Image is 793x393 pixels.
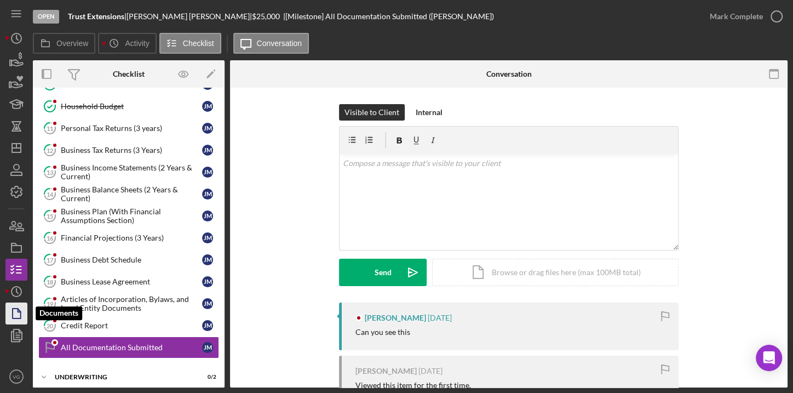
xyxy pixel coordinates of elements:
div: Mark Complete [710,5,763,27]
a: 12Business Tax Returns (3 Years)JM [38,139,219,161]
div: Business Tax Returns (3 Years) [61,146,202,155]
div: Financial Projections (3 Years) [61,233,202,242]
label: Activity [125,39,149,48]
div: J M [202,232,213,243]
button: Send [339,259,427,286]
button: Conversation [233,33,309,54]
b: Trust Extensions [68,12,124,21]
span: $25,000 [252,12,280,21]
div: Can you see this [355,328,410,337]
div: [PERSON_NAME] [355,367,417,375]
div: Articles of Incorporation, Bylaws, and Legal Entity Documents [61,295,202,312]
tspan: 13 [47,168,53,175]
div: Underwriting [55,374,189,380]
div: Business Lease Agreement [61,277,202,286]
button: Mark Complete [699,5,788,27]
div: J M [202,123,213,134]
div: | [Milestone] All Documentation Submitted ([PERSON_NAME]) [283,12,494,21]
tspan: 17 [47,256,54,263]
tspan: 16 [47,234,54,241]
a: 18Business Lease AgreementJM [38,271,219,293]
tspan: 12 [47,146,53,153]
a: All Documentation SubmittedJM [38,337,219,358]
div: J M [202,189,213,200]
div: All Documentation Submitted [61,343,202,352]
div: Internal [416,104,443,121]
div: Checklist [113,70,145,78]
div: Business Plan (With Financial Assumptions Section) [61,207,202,225]
tspan: 19 [47,300,54,307]
div: Personal Tax Returns (3 years) [61,124,202,133]
div: J M [202,320,213,331]
a: 17Business Debt ScheduleJM [38,249,219,271]
div: Viewed this item for the first time. [355,381,471,390]
div: J M [202,276,213,287]
div: | [68,12,127,21]
button: Overview [33,33,95,54]
a: 16Financial Projections (3 Years)JM [38,227,219,249]
tspan: 11 [47,124,53,132]
div: Visible to Client [344,104,399,121]
button: Visible to Client [339,104,405,121]
a: 20Credit ReportJM [38,315,219,337]
tspan: 18 [47,278,53,285]
div: J M [202,101,213,112]
div: J M [202,167,213,178]
div: Open Intercom Messenger [756,345,782,371]
a: 13Business Income Statements (2 Years & Current)JM [38,161,219,183]
button: Internal [410,104,448,121]
div: [PERSON_NAME] [PERSON_NAME] | [127,12,252,21]
div: J M [202,298,213,309]
label: Overview [56,39,88,48]
time: 2025-08-31 04:03 [418,367,443,375]
div: J M [202,210,213,221]
div: Open [33,10,59,24]
div: Business Balance Sheets (2 Years & Current) [61,185,202,203]
a: 14Business Balance Sheets (2 Years & Current)JM [38,183,219,205]
label: Conversation [257,39,302,48]
div: [PERSON_NAME] [365,314,426,322]
div: 0 / 2 [197,374,216,380]
a: 19Articles of Incorporation, Bylaws, and Legal Entity DocumentsJM [38,293,219,315]
text: VG [13,374,20,380]
button: Activity [98,33,156,54]
button: Checklist [159,33,221,54]
a: 11Personal Tax Returns (3 years)JM [38,117,219,139]
div: Credit Report [61,321,202,330]
div: Send [375,259,392,286]
div: Business Debt Schedule [61,255,202,264]
div: J M [202,342,213,353]
time: 2025-09-02 16:39 [428,314,452,322]
div: Household Budget [61,102,202,111]
tspan: 14 [47,190,54,197]
div: Business Income Statements (2 Years & Current) [61,163,202,181]
a: 15Business Plan (With Financial Assumptions Section)JM [38,205,219,227]
button: VG [5,366,27,388]
div: J M [202,145,213,156]
div: J M [202,254,213,265]
div: Conversation [486,70,531,78]
tspan: 15 [47,212,53,219]
label: Checklist [183,39,214,48]
a: Household BudgetJM [38,95,219,117]
tspan: 20 [47,322,54,329]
